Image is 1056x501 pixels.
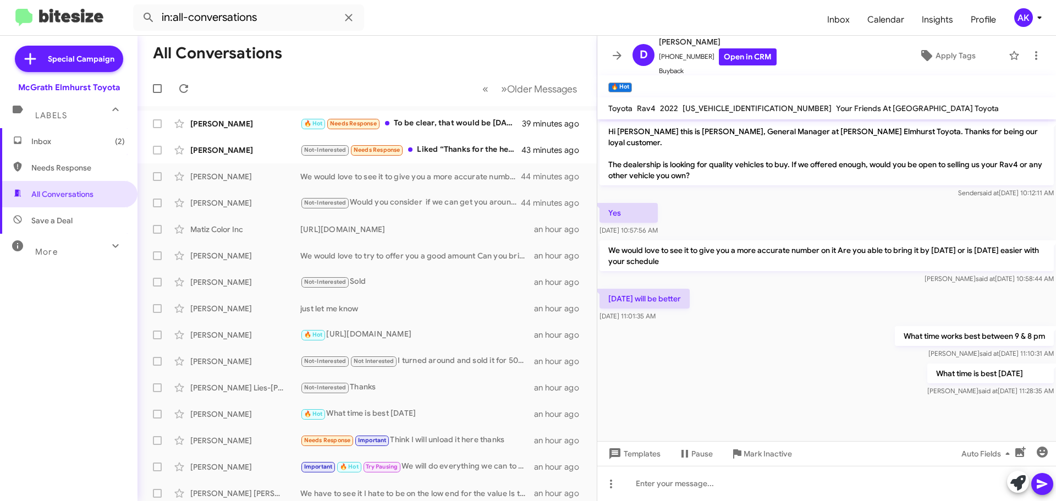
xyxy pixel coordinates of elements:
span: Special Campaign [48,53,114,64]
span: said at [978,387,998,395]
span: Older Messages [507,83,577,95]
span: Auto Fields [961,444,1014,464]
div: To be clear, that would be [DATE] [300,117,522,130]
div: an hour ago [534,409,588,420]
div: What time is best [DATE] [300,408,534,420]
div: Thanks [300,381,534,394]
button: Apply Tags [890,46,1003,65]
span: [DATE] 10:57:56 AM [599,226,658,234]
p: Hi [PERSON_NAME] this is [PERSON_NAME], General Manager at [PERSON_NAME] Elmhurst Toyota. Thanks ... [599,122,1054,185]
div: [PERSON_NAME] [190,171,300,182]
div: an hour ago [534,250,588,261]
span: 🔥 Hot [304,331,323,338]
div: an hour ago [534,435,588,446]
div: 44 minutes ago [522,197,588,208]
span: said at [976,274,995,283]
div: [PERSON_NAME] [190,461,300,472]
p: What time works best between 9 & 8 pm [895,326,1054,346]
span: Needs Response [330,120,377,127]
div: I turned around and sold it for 5000 by the way [300,355,534,367]
div: [PERSON_NAME] [190,145,300,156]
nav: Page navigation example [476,78,584,100]
div: [PERSON_NAME] [190,303,300,314]
span: (2) [115,136,125,147]
div: Matiz Color Inc [190,224,300,235]
span: Inbox [31,136,125,147]
span: [PERSON_NAME] [659,35,777,48]
span: said at [980,189,999,197]
a: Special Campaign [15,46,123,72]
span: Important [304,463,333,470]
div: an hour ago [534,488,588,499]
a: Inbox [818,4,859,36]
span: Needs Response [31,162,125,173]
div: an hour ago [534,303,588,314]
span: Not Interested [354,357,394,365]
div: [PERSON_NAME] [PERSON_NAME] [190,488,300,499]
span: [DATE] 11:01:35 AM [599,312,656,320]
span: More [35,247,58,257]
span: [PERSON_NAME] [DATE] 11:10:31 AM [928,349,1054,357]
span: Not-Interested [304,146,346,153]
div: [PERSON_NAME] [190,118,300,129]
div: an hour ago [534,329,588,340]
a: Profile [962,4,1005,36]
span: [PHONE_NUMBER] [659,48,777,65]
span: Your Friends At [GEOGRAPHIC_DATA] Toyota [836,103,999,113]
span: Mark Inactive [744,444,792,464]
div: Think I will unload it here thanks [300,434,534,447]
span: Pause [691,444,713,464]
div: an hour ago [534,356,588,367]
span: said at [980,349,999,357]
div: We would love to try to offer you a good amount Can you bring it by [DATE] or is [DATE] easier wi... [300,250,534,261]
div: We would love to see it to give you a more accurate number Are you able to bring it by [DATE] or ... [300,171,522,182]
div: [PERSON_NAME] [190,250,300,261]
div: [PERSON_NAME] [190,277,300,288]
span: Calendar [859,4,913,36]
span: 2022 [660,103,678,113]
span: Buyback [659,65,777,76]
p: [DATE] will be better [599,289,690,309]
div: McGrath Elmhurst Toyota [18,82,120,93]
div: 44 minutes ago [522,171,588,182]
div: We have to see it I hate to be on the low end for the value Is there a way you can bring it in [300,488,534,499]
div: [URL][DOMAIN_NAME] [300,224,534,235]
span: 🔥 Hot [304,120,323,127]
button: Pause [669,444,722,464]
span: Important [358,437,387,444]
span: Not-Interested [304,278,346,285]
div: [PERSON_NAME] [190,197,300,208]
button: AK [1005,8,1044,27]
div: We will do everything we can to get you to that price [DATE] Fair enough [300,460,534,473]
div: [PERSON_NAME] [190,409,300,420]
span: Apply Tags [936,46,976,65]
button: Mark Inactive [722,444,801,464]
a: Insights [913,4,962,36]
div: just let me know [300,303,534,314]
div: [PERSON_NAME] [190,356,300,367]
a: Open in CRM [719,48,777,65]
span: Needs Response [304,437,351,444]
div: 39 minutes ago [522,118,588,129]
span: All Conversations [31,189,94,200]
button: Templates [597,444,669,464]
h1: All Conversations [153,45,282,62]
span: Save a Deal [31,215,73,226]
span: Templates [606,444,661,464]
input: Search [133,4,364,31]
span: Not-Interested [304,357,346,365]
button: Next [494,78,584,100]
div: Liked “Thanks for the heads” [300,144,522,156]
span: 🔥 Hot [304,410,323,417]
div: an hour ago [534,224,588,235]
span: « [482,82,488,96]
div: [PERSON_NAME] Lies-[PERSON_NAME] [190,382,300,393]
span: [PERSON_NAME] [DATE] 10:58:44 AM [925,274,1054,283]
span: Labels [35,111,67,120]
span: Toyota [608,103,632,113]
div: [PERSON_NAME] [190,435,300,446]
span: [PERSON_NAME] [DATE] 11:28:35 AM [927,387,1054,395]
span: Rav4 [637,103,656,113]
